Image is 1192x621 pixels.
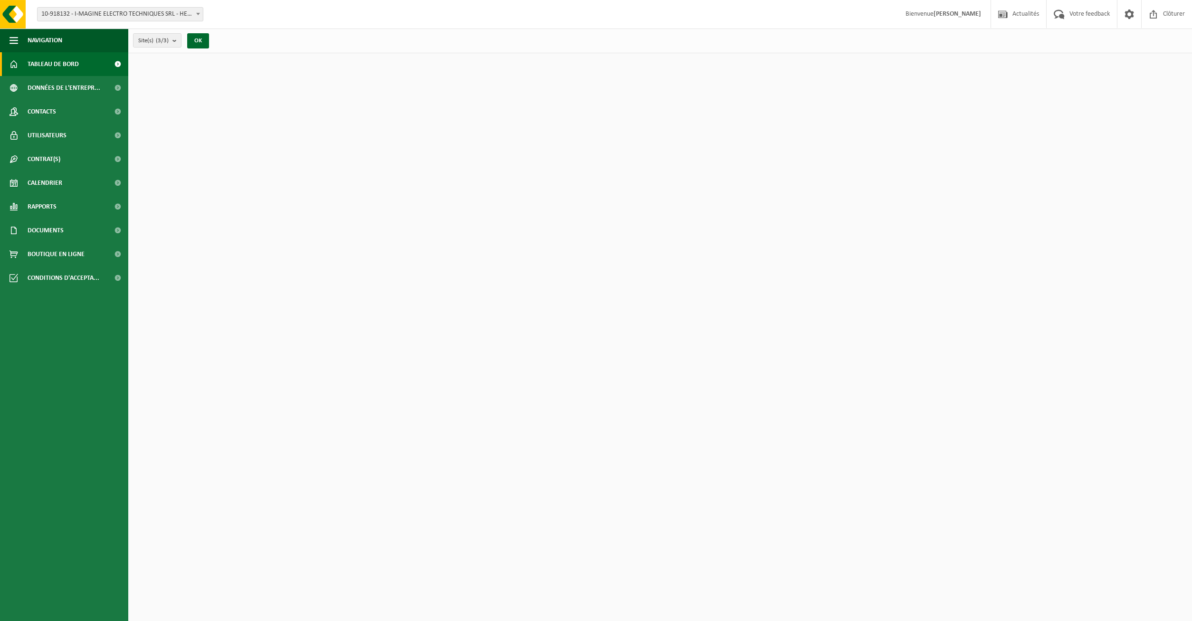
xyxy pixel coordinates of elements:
span: Rapports [28,195,57,219]
button: Site(s)(3/3) [133,33,181,48]
span: Documents [28,219,64,242]
span: Utilisateurs [28,124,67,147]
strong: [PERSON_NAME] [934,10,981,18]
span: Tableau de bord [28,52,79,76]
span: Données de l'entrepr... [28,76,100,100]
span: Contacts [28,100,56,124]
span: Site(s) [138,34,169,48]
span: 10-918132 - I-MAGINE ELECTRO TECHNIQUES SRL - HERCHIES [37,7,203,21]
span: Boutique en ligne [28,242,85,266]
count: (3/3) [156,38,169,44]
span: Contrat(s) [28,147,60,171]
span: 10-918132 - I-MAGINE ELECTRO TECHNIQUES SRL - HERCHIES [38,8,203,21]
span: Navigation [28,29,62,52]
span: Calendrier [28,171,62,195]
span: Conditions d'accepta... [28,266,99,290]
button: OK [187,33,209,48]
